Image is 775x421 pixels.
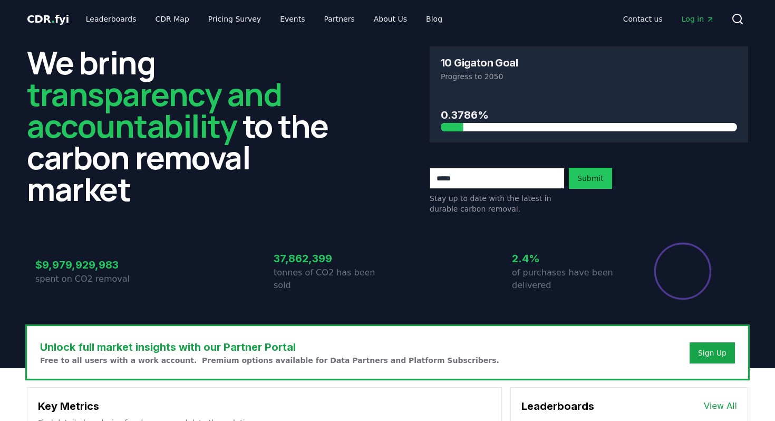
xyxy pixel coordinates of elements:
[35,257,149,273] h3: $9,979,929,983
[512,266,626,292] p: of purchases have been delivered
[615,9,671,28] a: Contact us
[569,168,612,189] button: Submit
[615,9,723,28] nav: Main
[27,46,345,205] h2: We bring to the carbon removal market
[441,58,518,68] h3: 10 Gigaton Goal
[690,342,735,363] button: Sign Up
[512,251,626,266] h3: 2.4%
[40,339,499,355] h3: Unlock full market insights with our Partner Portal
[673,9,723,28] a: Log in
[272,9,313,28] a: Events
[441,107,737,123] h3: 0.3786%
[274,266,387,292] p: tonnes of CO2 has been sold
[274,251,387,266] h3: 37,862,399
[365,9,415,28] a: About Us
[38,398,491,414] h3: Key Metrics
[200,9,269,28] a: Pricing Survey
[698,348,726,358] a: Sign Up
[27,13,69,25] span: CDR fyi
[653,242,712,301] div: Percentage of sales delivered
[682,14,714,24] span: Log in
[27,72,282,147] span: transparency and accountability
[704,400,737,413] a: View All
[418,9,451,28] a: Blog
[40,355,499,366] p: Free to all users with a work account. Premium options available for Data Partners and Platform S...
[77,9,451,28] nav: Main
[316,9,363,28] a: Partners
[147,9,198,28] a: CDR Map
[27,12,69,26] a: CDR.fyi
[77,9,145,28] a: Leaderboards
[51,13,55,25] span: .
[441,71,737,82] p: Progress to 2050
[521,398,594,414] h3: Leaderboards
[430,193,565,214] p: Stay up to date with the latest in durable carbon removal.
[35,273,149,285] p: spent on CO2 removal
